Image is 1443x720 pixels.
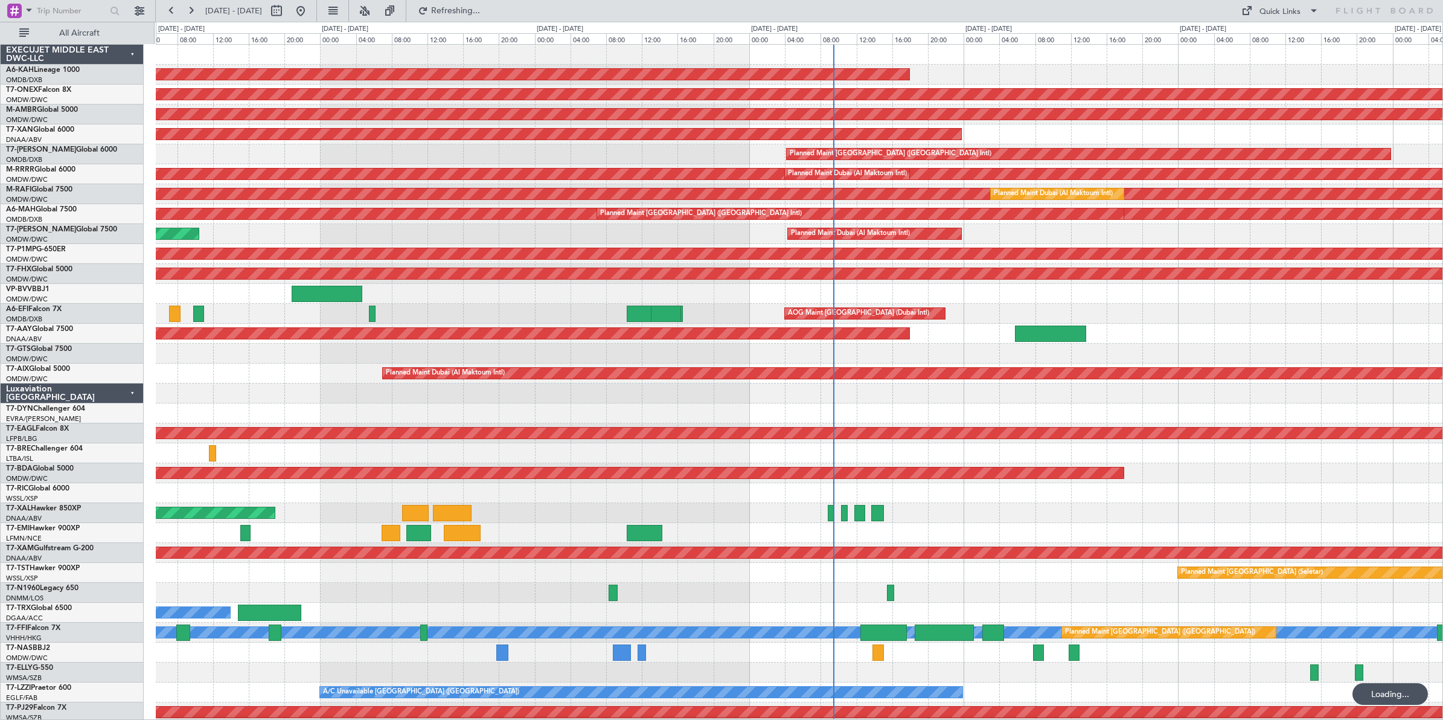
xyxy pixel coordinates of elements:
[751,24,798,34] div: [DATE] - [DATE]
[788,165,907,183] div: Planned Maint Dubai (Al Maktoum Intl)
[6,454,33,463] a: LTBA/ISL
[6,326,32,333] span: T7-AAY
[6,494,38,503] a: WSSL/XSP
[6,226,117,233] a: T7-[PERSON_NAME]Global 7500
[788,304,929,323] div: AOG Maint [GEOGRAPHIC_DATA] (Dubai Intl)
[6,514,42,523] a: DNAA/ABV
[6,255,48,264] a: OMDW/DWC
[964,33,999,44] div: 00:00
[1178,33,1214,44] div: 00:00
[642,33,677,44] div: 12:00
[6,425,36,432] span: T7-EAGL
[6,585,78,592] a: T7-N1960Legacy 650
[821,33,856,44] div: 08:00
[6,246,66,253] a: T7-P1MPG-650ER
[463,33,499,44] div: 16:00
[6,186,72,193] a: M-RAFIGlobal 7500
[6,86,71,94] a: T7-ONEXFalcon 8X
[6,215,42,224] a: OMDB/DXB
[6,585,40,592] span: T7-N1960
[892,33,928,44] div: 16:00
[6,266,72,273] a: T7-FHXGlobal 5000
[1352,683,1428,705] div: Loading...
[6,346,72,353] a: T7-GTSGlobal 7500
[392,33,427,44] div: 08:00
[412,1,485,21] button: Refreshing...
[600,205,802,223] div: Planned Maint [GEOGRAPHIC_DATA] ([GEOGRAPHIC_DATA] Intl)
[6,634,42,643] a: VHHH/HKG
[6,684,31,692] span: T7-LZZI
[537,24,583,34] div: [DATE] - [DATE]
[1357,33,1392,44] div: 20:00
[535,33,571,44] div: 00:00
[785,33,821,44] div: 04:00
[6,175,48,184] a: OMDW/DWC
[6,195,48,204] a: OMDW/DWC
[158,24,205,34] div: [DATE] - [DATE]
[6,605,31,612] span: T7-TRX
[6,465,74,472] a: T7-BDAGlobal 5000
[714,33,749,44] div: 20:00
[6,474,48,483] a: OMDW/DWC
[6,625,60,632] a: T7-FFIFalcon 7X
[6,166,75,173] a: M-RRRRGlobal 6000
[6,295,48,304] a: OMDW/DWC
[6,664,33,672] span: T7-ELLY
[6,246,36,253] span: T7-P1MP
[6,505,31,512] span: T7-XAL
[37,2,106,20] input: Trip Number
[13,24,131,43] button: All Aircraft
[323,683,519,701] div: A/C Unavailable [GEOGRAPHIC_DATA] ([GEOGRAPHIC_DATA])
[994,185,1113,203] div: Planned Maint Dubai (Al Maktoum Intl)
[1214,33,1250,44] div: 04:00
[6,235,48,244] a: OMDW/DWC
[6,565,30,572] span: T7-TST
[386,364,505,382] div: Planned Maint Dubai (Al Maktoum Intl)
[1181,564,1323,582] div: Planned Maint [GEOGRAPHIC_DATA] (Seletar)
[6,226,76,233] span: T7-[PERSON_NAME]
[6,565,80,572] a: T7-TSTHawker 900XP
[1285,33,1321,44] div: 12:00
[6,485,28,492] span: T7-RIC
[31,29,127,37] span: All Aircraft
[6,286,50,293] a: VP-BVVBBJ1
[249,33,284,44] div: 16:00
[6,625,27,632] span: T7-FFI
[1180,24,1226,34] div: [DATE] - [DATE]
[6,365,70,373] a: T7-AIXGlobal 5000
[6,605,72,612] a: T7-TRXGlobal 6500
[284,33,320,44] div: 20:00
[1250,33,1285,44] div: 08:00
[6,106,37,114] span: M-AMBR
[6,534,42,543] a: LFMN/NCE
[928,33,964,44] div: 20:00
[6,644,50,652] a: T7-NASBBJ2
[6,425,69,432] a: T7-EAGLFalcon 8X
[6,465,33,472] span: T7-BDA
[6,146,117,153] a: T7-[PERSON_NAME]Global 6000
[6,155,42,164] a: OMDB/DXB
[6,684,71,692] a: T7-LZZIPraetor 600
[6,306,62,313] a: A6-EFIFalcon 7X
[1259,6,1301,18] div: Quick Links
[749,33,785,44] div: 00:00
[6,434,37,443] a: LFPB/LBG
[6,554,42,563] a: DNAA/ABV
[6,654,48,663] a: OMDW/DWC
[6,95,48,104] a: OMDW/DWC
[205,5,262,16] span: [DATE] - [DATE]
[322,24,368,34] div: [DATE] - [DATE]
[6,166,34,173] span: M-RRRR
[6,365,29,373] span: T7-AIX
[6,505,81,512] a: T7-XALHawker 850XP
[6,126,33,133] span: T7-XAN
[571,33,606,44] div: 04:00
[6,206,77,213] a: A6-MAHGlobal 7500
[320,33,356,44] div: 00:00
[427,33,463,44] div: 12:00
[6,146,76,153] span: T7-[PERSON_NAME]
[6,266,31,273] span: T7-FHX
[6,306,28,313] span: A6-EFI
[6,126,74,133] a: T7-XANGlobal 6000
[1393,33,1429,44] div: 00:00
